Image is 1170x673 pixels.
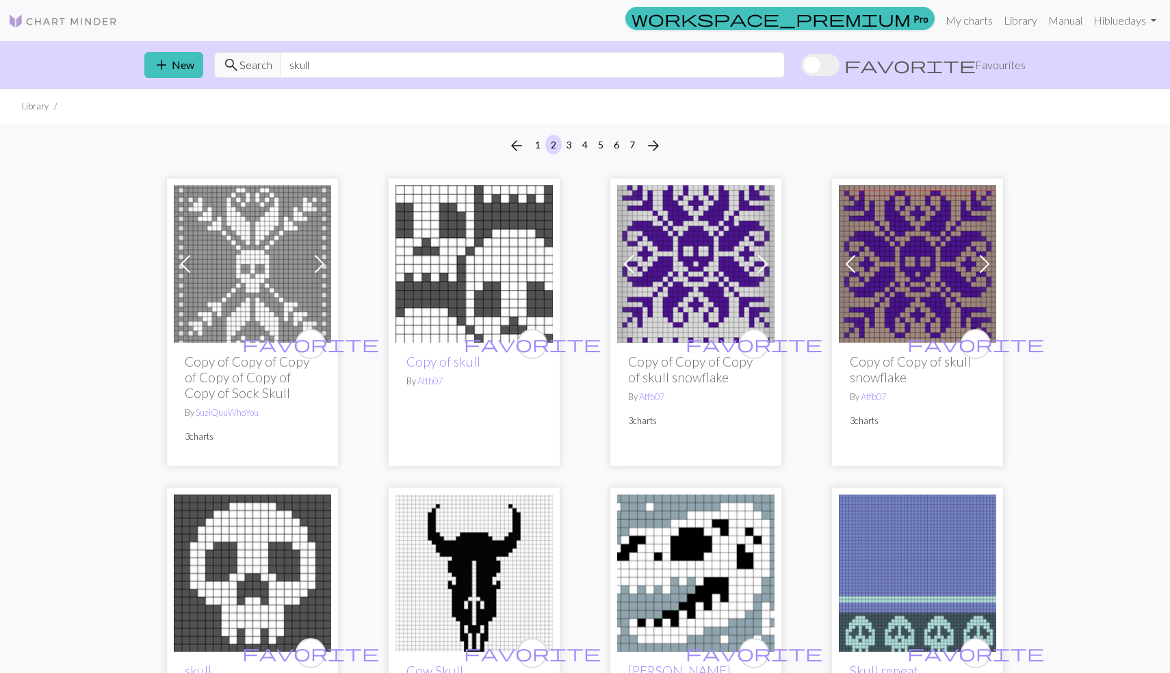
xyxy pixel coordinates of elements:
[395,565,553,578] a: Cow skull
[940,7,998,34] a: My charts
[617,494,775,652] img: Dino Skull
[174,565,331,578] a: skull
[839,494,996,652] img: Skull repeat
[850,414,985,427] p: 3 charts
[153,55,170,75] span: add
[907,642,1044,663] span: favorite
[961,329,991,359] button: favourite
[296,329,326,359] button: favourite
[577,135,593,155] button: 4
[628,414,764,427] p: 3 charts
[686,330,822,358] i: favourite
[739,329,769,359] button: favourite
[839,565,996,578] a: Skull repeat
[464,642,601,663] span: favorite
[144,52,203,78] button: New
[417,375,443,386] a: Atfb07
[998,7,1043,34] a: Library
[406,354,480,369] a: Copy of skull
[242,330,379,358] i: favourite
[961,638,991,668] button: favourite
[242,639,379,667] i: favourite
[801,52,1026,78] label: Show favourites
[395,494,553,652] img: Cow skull
[517,329,547,359] button: favourite
[850,391,985,404] p: By
[686,639,822,667] i: favourite
[517,638,547,668] button: favourite
[22,100,49,113] li: Library
[844,55,976,75] span: favorite
[174,256,331,269] a: Sock Skull
[185,406,320,419] p: By
[608,135,625,155] button: 6
[739,638,769,668] button: favourite
[617,256,775,269] a: skull snowflake
[861,391,886,402] a: Atfb07
[239,57,272,73] span: Search
[503,135,667,157] nav: Page navigation
[395,185,553,343] img: skull
[508,137,525,154] i: Previous
[464,330,601,358] i: favourite
[645,136,662,155] span: arrow_forward
[185,430,320,443] p: 3 charts
[839,256,996,269] a: skull snowflake
[464,639,601,667] i: favourite
[185,354,320,401] h2: Copy of Copy of Copy of Copy of Copy of Copy of Sock Skull
[242,333,379,354] span: favorite
[395,256,553,269] a: skull
[686,642,822,663] span: favorite
[645,137,662,154] i: Next
[632,9,911,28] span: workspace_premium
[242,642,379,663] span: favorite
[296,638,326,668] button: favourite
[907,330,1044,358] i: favourite
[561,135,577,155] button: 3
[8,13,118,29] img: Logo
[593,135,609,155] button: 5
[1088,7,1162,34] a: Hibluedays
[196,407,259,418] a: SuziQuuWhoYou
[625,7,935,30] a: Pro
[174,494,331,652] img: skull
[223,55,239,75] span: search
[406,375,542,388] p: By
[839,185,996,343] img: skull snowflake
[508,136,525,155] span: arrow_back
[624,135,640,155] button: 7
[503,135,530,157] button: Previous
[1043,7,1088,34] a: Manual
[617,565,775,578] a: Dino Skull
[464,333,601,354] span: favorite
[174,185,331,343] img: Sock Skull
[545,135,562,155] button: 2
[686,333,822,354] span: favorite
[617,185,775,343] img: skull snowflake
[975,57,1026,73] span: Favourites
[530,135,546,155] button: 1
[850,354,985,385] h2: Copy of Copy of skull snowflake
[628,391,764,404] p: By
[640,135,667,157] button: Next
[639,391,664,402] a: Atfb07
[907,639,1044,667] i: favourite
[907,333,1044,354] span: favorite
[628,354,764,385] h2: Copy of Copy of Copy of skull snowflake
